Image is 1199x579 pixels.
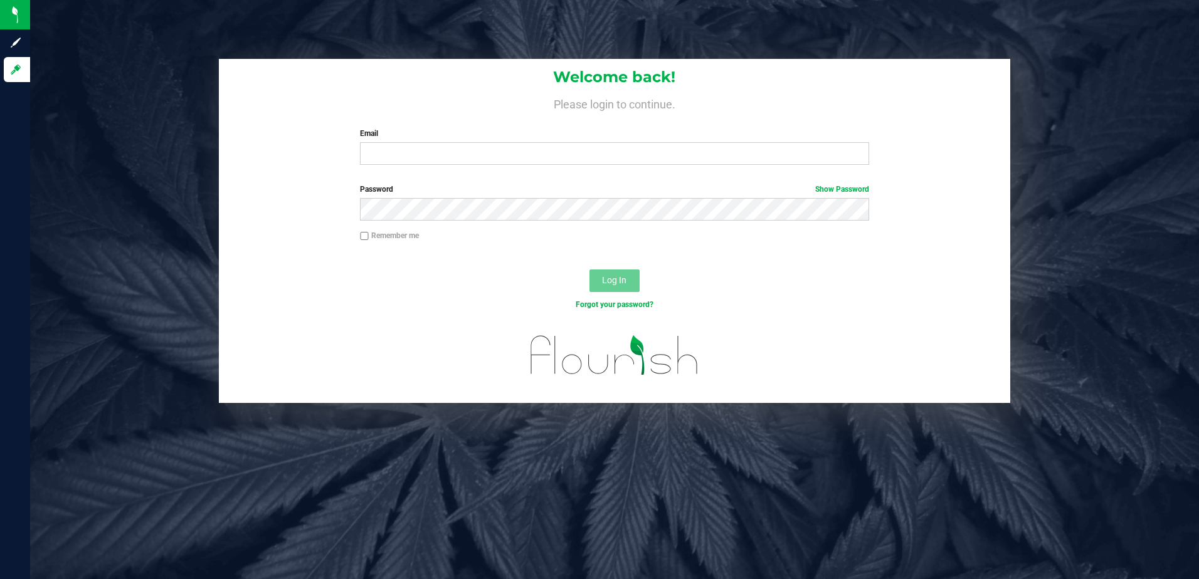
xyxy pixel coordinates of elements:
h1: Welcome back! [219,69,1011,85]
inline-svg: Sign up [9,36,22,49]
label: Email [360,128,869,139]
img: flourish_logo.svg [515,323,714,387]
a: Forgot your password? [576,300,653,309]
span: Password [360,185,393,194]
label: Remember me [360,230,419,241]
input: Remember me [360,232,369,241]
span: Log In [602,275,626,285]
inline-svg: Log in [9,63,22,76]
a: Show Password [815,185,869,194]
h4: Please login to continue. [219,95,1011,110]
button: Log In [589,269,640,292]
